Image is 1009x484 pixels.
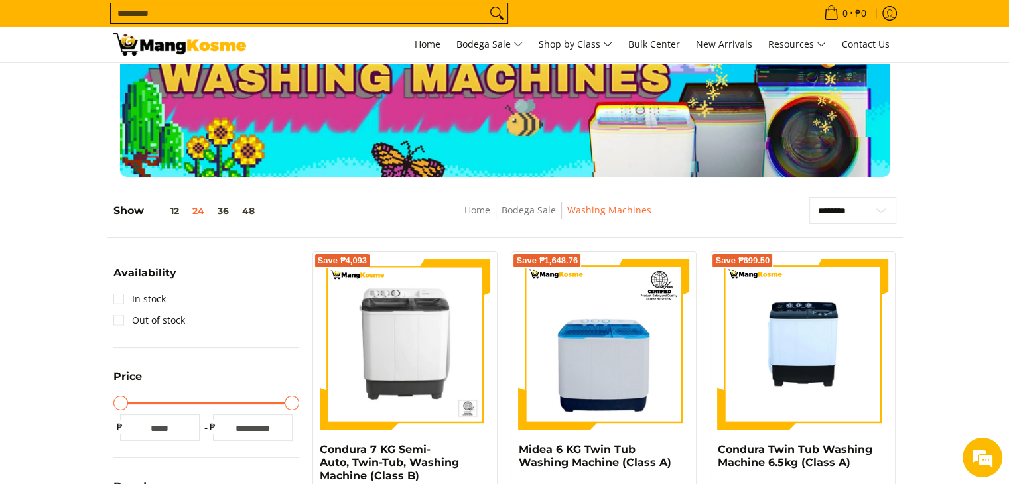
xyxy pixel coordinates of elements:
a: Bulk Center [622,27,687,62]
a: Condura 7 KG Semi-Auto, Twin-Tub, Washing Machine (Class B) [320,443,459,482]
a: In stock [113,288,166,310]
div: Minimize live chat window [218,7,249,38]
summary: Open [113,371,142,392]
span: Bulk Center [628,38,680,50]
span: ₱ [113,420,127,434]
button: 24 [186,206,211,216]
img: Washing Machines l Mang Kosme: Home Appliances Warehouse Sale Partner [113,33,246,56]
span: Save ₱4,093 [318,257,368,265]
a: Bodega Sale [450,27,529,62]
a: Home [408,27,447,62]
span: Bodega Sale [456,36,523,53]
a: Contact Us [835,27,896,62]
span: New Arrivals [696,38,752,50]
img: condura-semi-automatic-7-kilos-twin-tub-washing-machine-front-view-mang-kosme [320,259,491,430]
span: • [820,6,870,21]
button: 48 [235,206,261,216]
button: Search [486,3,507,23]
span: Save ₱699.50 [715,257,770,265]
span: Home [415,38,440,50]
a: Out of stock [113,310,185,331]
h5: Show [113,204,261,217]
span: Save ₱1,648.76 [516,257,578,265]
a: Home [464,204,490,216]
div: Chat with us now [69,74,223,91]
a: Washing Machines [567,204,651,216]
span: Availability [113,268,176,278]
nav: Breadcrumbs [371,202,744,232]
a: New Arrivals [689,27,759,62]
img: Midea 6 KG Twin Tub Washing Machine (Class A) [518,259,689,430]
textarea: Type your message and hit 'Enter' [7,334,253,381]
span: Shop by Class [539,36,612,53]
span: We're online! [77,153,183,287]
a: Resources [762,27,833,62]
a: Midea 6 KG Twin Tub Washing Machine (Class A) [518,443,671,469]
summary: Open [113,268,176,288]
button: 36 [211,206,235,216]
img: Condura Twin Tub Washing Machine 6.5kg (Class A) [717,259,888,430]
nav: Main Menu [259,27,896,62]
span: Price [113,371,142,382]
a: Shop by Class [532,27,619,62]
button: 12 [144,206,186,216]
span: Resources [768,36,826,53]
a: Condura Twin Tub Washing Machine 6.5kg (Class A) [717,443,872,469]
span: 0 [841,9,850,18]
span: ₱ [206,420,220,434]
a: Bodega Sale [502,204,556,216]
span: Contact Us [842,38,890,50]
span: ₱0 [853,9,868,18]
